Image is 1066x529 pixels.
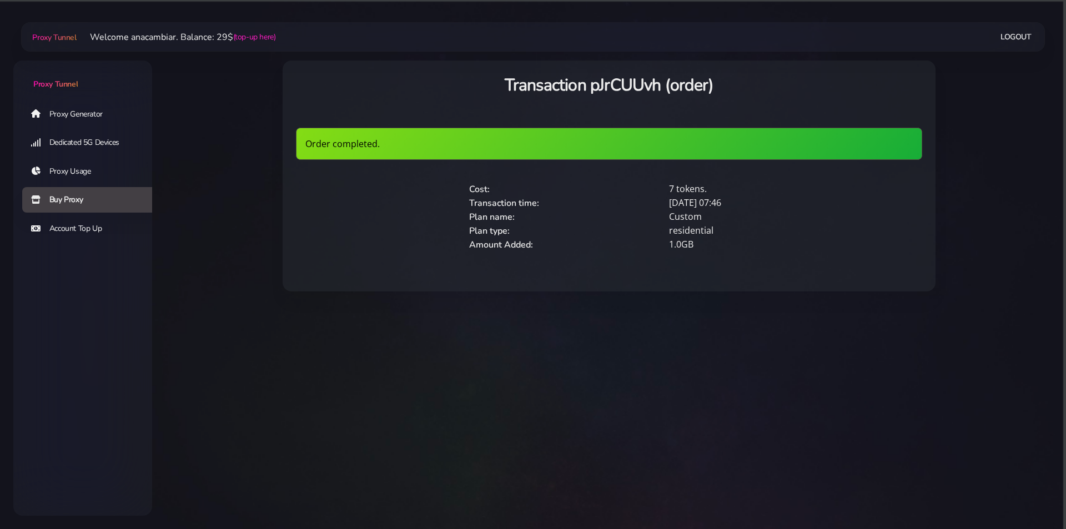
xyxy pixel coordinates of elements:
span: Proxy Tunnel [32,32,76,43]
div: 7 tokens. [662,182,862,196]
a: Proxy Usage [22,159,161,184]
li: Welcome anacambiar. Balance: 29$ [77,31,276,44]
span: Plan type: [469,225,510,237]
a: Proxy Tunnel [30,28,76,46]
iframe: Webchat Widget [1002,465,1052,515]
span: Proxy Tunnel [33,79,78,89]
a: Proxy Tunnel [13,61,152,90]
span: Transaction time: [469,197,539,209]
a: (top-up here) [233,31,276,43]
a: Account Top Up [22,216,161,241]
h3: Transaction pJrCUUvh (order) [296,74,922,97]
div: residential [662,224,862,238]
span: Plan name: [469,211,515,223]
span: Amount Added: [469,239,533,251]
div: 1.0GB [662,238,862,251]
div: Order completed. [296,128,922,160]
span: Cost: [469,183,490,195]
a: Proxy Generator [22,101,161,127]
a: Logout [1000,27,1032,47]
div: Custom [662,210,862,224]
div: [DATE] 07:46 [662,196,862,210]
a: Dedicated 5G Devices [22,130,161,155]
a: Buy Proxy [22,187,161,213]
